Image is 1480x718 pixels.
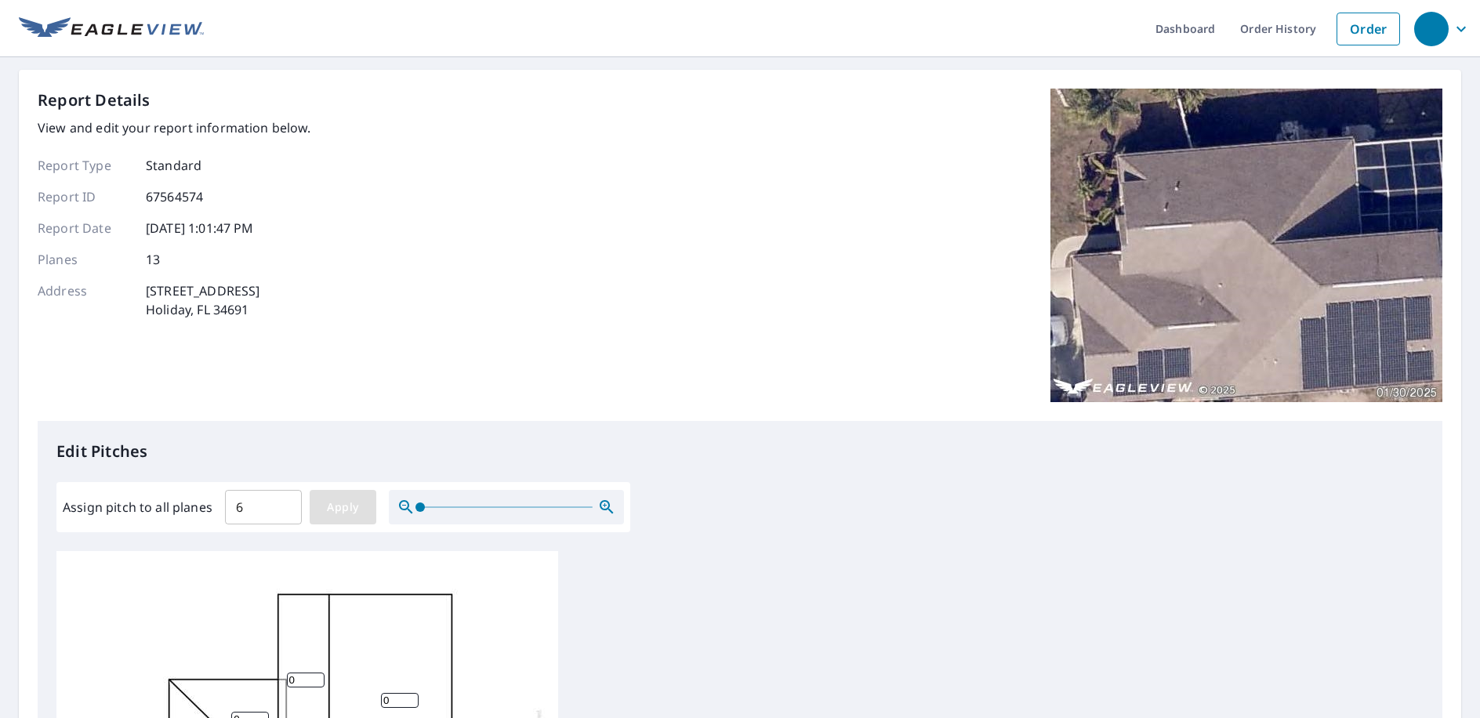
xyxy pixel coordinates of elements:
[1337,13,1400,45] a: Order
[56,440,1424,463] p: Edit Pitches
[310,490,376,524] button: Apply
[146,250,160,269] p: 13
[19,17,204,41] img: EV Logo
[63,498,212,517] label: Assign pitch to all planes
[1050,89,1442,402] img: Top image
[146,156,201,175] p: Standard
[146,281,259,319] p: [STREET_ADDRESS] Holiday, FL 34691
[38,156,132,175] p: Report Type
[38,118,311,137] p: View and edit your report information below.
[38,281,132,319] p: Address
[38,250,132,269] p: Planes
[38,219,132,238] p: Report Date
[38,187,132,206] p: Report ID
[322,498,364,517] span: Apply
[146,187,203,206] p: 67564574
[38,89,151,112] p: Report Details
[225,485,302,529] input: 00.0
[146,219,254,238] p: [DATE] 1:01:47 PM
